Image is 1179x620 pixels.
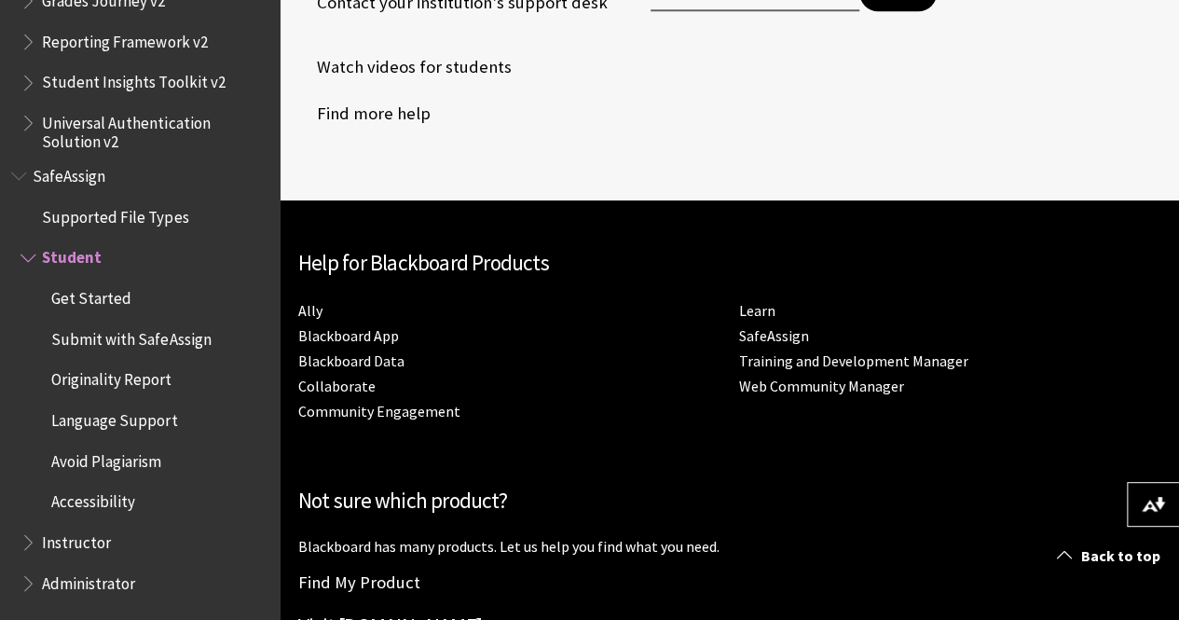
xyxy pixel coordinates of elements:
[51,282,131,308] span: Get Started
[1043,539,1179,573] a: Back to top
[739,326,809,346] a: SafeAssign
[51,405,177,430] span: Language Support
[298,485,1160,517] h2: Not sure which product?
[739,377,904,396] a: Web Community Manager
[42,107,267,151] span: Universal Authentication Solution v2
[42,67,225,92] span: Student Insights Toolkit v2
[42,568,135,593] span: Administrator
[298,572,420,593] a: Find My Product
[298,351,404,371] a: Blackboard Data
[42,242,102,268] span: Student
[298,301,322,321] a: Ally
[11,160,268,599] nav: Book outline for Blackboard SafeAssign
[42,26,207,51] span: Reporting Framework v2
[33,160,105,186] span: SafeAssign
[298,326,399,346] a: Blackboard App
[298,247,1160,280] h2: Help for Blackboard Products
[51,365,171,390] span: Originality Report
[42,201,188,227] span: Supported File Types
[51,324,211,349] span: Submit with SafeAssign
[298,53,512,81] a: Watch videos for students
[51,487,135,512] span: Accessibility
[298,377,376,396] a: Collaborate
[42,527,111,552] span: Instructor
[298,100,431,128] a: Find more help
[739,351,968,371] a: Training and Development Manager
[51,446,161,471] span: Avoid Plagiarism
[298,402,460,421] a: Community Engagement
[298,536,1160,557] p: Blackboard has many products. Let us help you find what you need.
[739,301,775,321] a: Learn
